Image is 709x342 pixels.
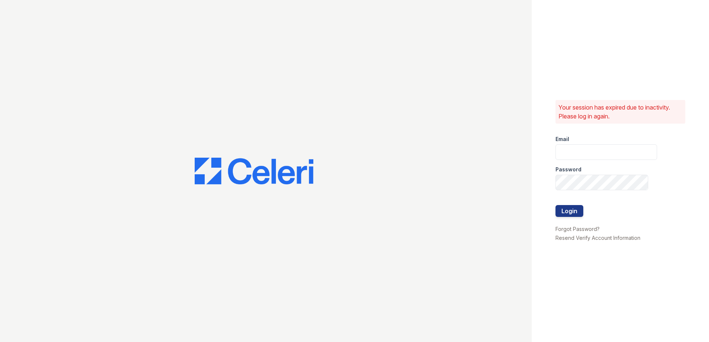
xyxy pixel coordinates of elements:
[555,226,600,232] a: Forgot Password?
[555,205,583,217] button: Login
[195,158,313,184] img: CE_Logo_Blue-a8612792a0a2168367f1c8372b55b34899dd931a85d93a1a3d3e32e68fde9ad4.png
[555,135,569,143] label: Email
[555,235,640,241] a: Resend Verify Account Information
[555,166,581,173] label: Password
[558,103,682,121] p: Your session has expired due to inactivity. Please log in again.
